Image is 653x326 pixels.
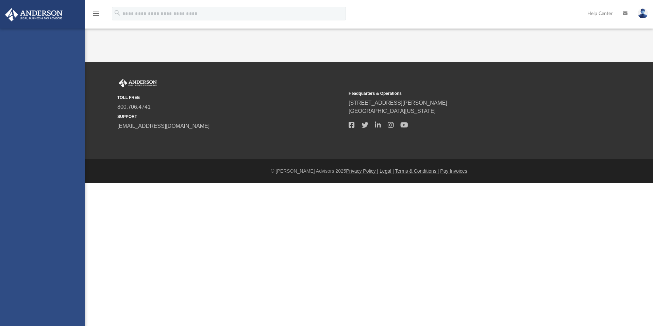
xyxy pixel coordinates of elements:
div: © [PERSON_NAME] Advisors 2025 [85,168,653,175]
a: Privacy Policy | [346,168,379,174]
img: Anderson Advisors Platinum Portal [3,8,65,21]
a: Pay Invoices [440,168,467,174]
a: Legal | [380,168,394,174]
i: search [114,9,121,17]
img: User Pic [638,8,648,18]
a: [EMAIL_ADDRESS][DOMAIN_NAME] [117,123,210,129]
small: TOLL FREE [117,95,344,101]
a: [STREET_ADDRESS][PERSON_NAME] [349,100,447,106]
small: Headquarters & Operations [349,90,575,97]
a: [GEOGRAPHIC_DATA][US_STATE] [349,108,436,114]
i: menu [92,10,100,18]
a: menu [92,13,100,18]
a: 800.706.4741 [117,104,151,110]
a: Terms & Conditions | [395,168,439,174]
small: SUPPORT [117,114,344,120]
img: Anderson Advisors Platinum Portal [117,79,158,88]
